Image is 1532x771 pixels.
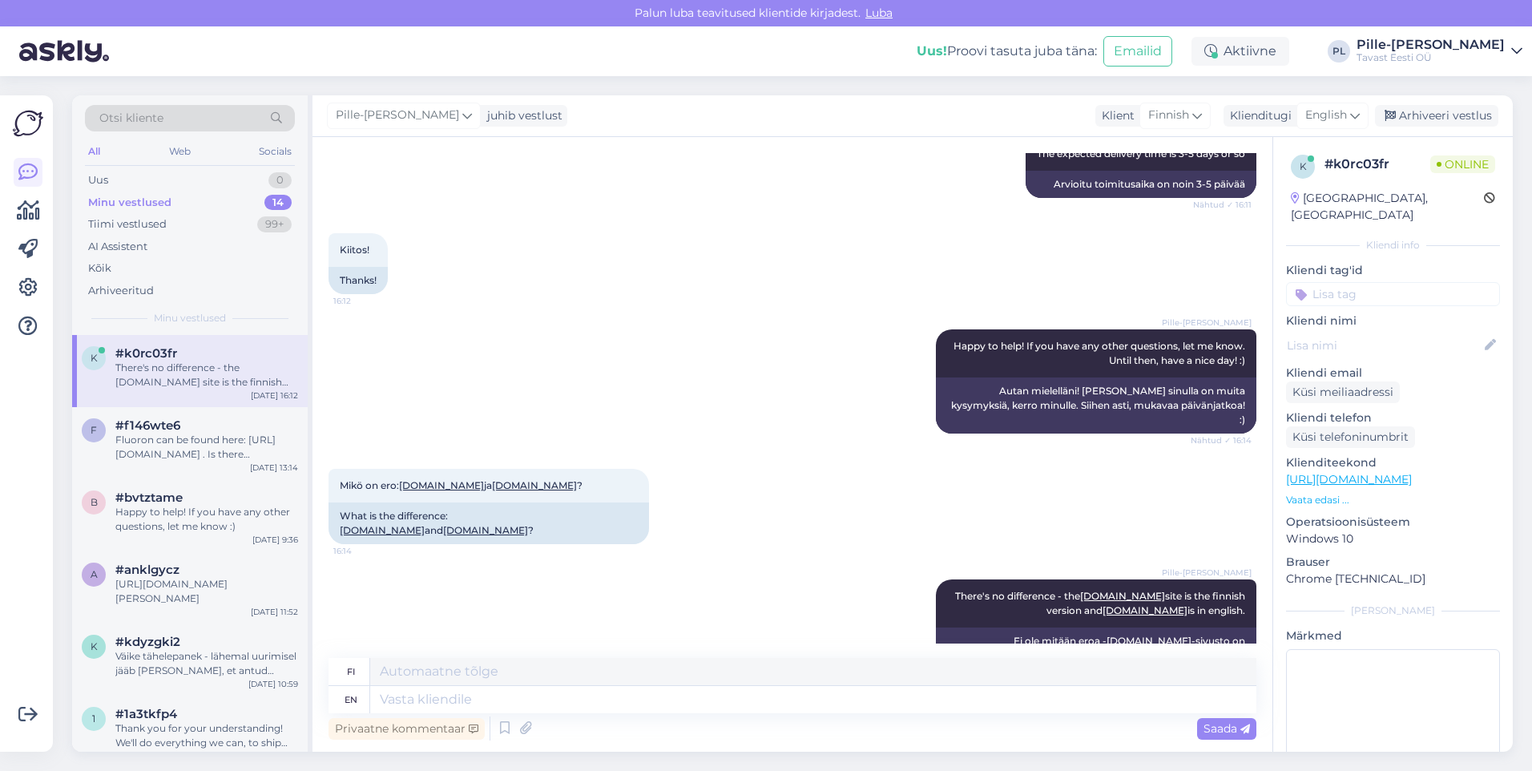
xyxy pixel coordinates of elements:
[115,346,177,361] span: #k0rc03fr
[329,267,388,294] div: Thanks!
[1286,365,1500,381] p: Kliendi email
[936,377,1256,434] div: Autan mielelläni! [PERSON_NAME] sinulla on muita kysymyksiä, kerro minulle. Siihen asti, mukavaa ...
[1286,554,1500,571] p: Brauser
[1026,171,1256,198] div: Arvioitu toimitusaika on noin 3-5 päivää
[340,524,425,536] a: [DOMAIN_NAME]
[91,640,98,652] span: k
[1286,514,1500,531] p: Operatsioonisüsteem
[115,635,180,649] span: #kdyzgki2
[115,361,298,390] div: There's no difference - the [DOMAIN_NAME] site is the finnish version and [DOMAIN_NAME] is in eng...
[252,534,298,546] div: [DATE] 9:36
[1357,51,1505,64] div: Tavast Eesti OÜ
[1037,147,1245,159] span: The expected delivery time is 3-5 days or so
[248,678,298,690] div: [DATE] 10:59
[88,239,147,255] div: AI Assistent
[264,195,292,211] div: 14
[1286,410,1500,426] p: Kliendi telefon
[917,42,1097,61] div: Proovi tasuta juba täna:
[88,195,171,211] div: Minu vestlused
[1286,493,1500,507] p: Vaata edasi ...
[115,721,298,750] div: Thank you for your understanding! We'll do everything we can, to ship your order to you as soon a...
[99,110,163,127] span: Otsi kliente
[340,244,369,256] span: Kiitos!
[1203,721,1250,736] span: Saada
[1286,454,1500,471] p: Klienditeekond
[955,590,1248,616] span: There's no difference - the site is the finnish version and is in english.
[443,524,528,536] a: [DOMAIN_NAME]
[115,577,298,606] div: [URL][DOMAIN_NAME][PERSON_NAME]
[1286,426,1415,448] div: Küsi telefoninumbrit
[1286,603,1500,618] div: [PERSON_NAME]
[268,172,292,188] div: 0
[345,686,357,713] div: en
[1300,160,1307,172] span: k
[1224,107,1292,124] div: Klienditugi
[256,141,295,162] div: Socials
[936,628,1256,669] div: Ei ole mitään eroa - -sivusto on suomenkielinen ja on englanninkielinen.
[1286,381,1400,403] div: Küsi meiliaadressi
[861,6,897,20] span: Luba
[1191,434,1252,446] span: Nähtud ✓ 16:14
[1375,105,1498,127] div: Arhiveeri vestlus
[1286,238,1500,252] div: Kliendi info
[88,172,108,188] div: Uus
[917,43,947,59] b: Uus!
[115,433,298,462] div: Fluoron can be found here: [URL][DOMAIN_NAME] . Is there something you wanted to ask about?
[1430,155,1495,173] span: Online
[1162,317,1252,329] span: Pille-[PERSON_NAME]
[1357,38,1522,64] a: Pille-[PERSON_NAME]Tavast Eesti OÜ
[1291,190,1484,224] div: [GEOGRAPHIC_DATA], [GEOGRAPHIC_DATA]
[1103,604,1187,616] a: [DOMAIN_NAME]
[1286,628,1500,644] p: Märkmed
[1286,472,1412,486] a: [URL][DOMAIN_NAME]
[91,568,98,580] span: a
[250,462,298,474] div: [DATE] 13:14
[1305,107,1347,124] span: English
[1357,38,1505,51] div: Pille-[PERSON_NAME]
[1286,262,1500,279] p: Kliendi tag'id
[92,712,95,725] span: 1
[1286,282,1500,306] input: Lisa tag
[1080,590,1165,602] a: [DOMAIN_NAME]
[115,505,298,534] div: Happy to help! If you have any other questions, let me know :)
[329,503,649,544] div: What is the difference: and ?
[166,141,194,162] div: Web
[88,260,111,277] div: Kõik
[257,216,292,232] div: 99+
[399,479,484,491] a: [DOMAIN_NAME]
[251,606,298,618] div: [DATE] 11:52
[13,108,43,139] img: Askly Logo
[154,311,226,325] span: Minu vestlused
[953,340,1248,366] span: Happy to help! If you have any other questions, let me know. Until then, have a nice day! :)
[329,718,485,740] div: Privaatne kommentaar
[1286,571,1500,587] p: Chrome [TECHNICAL_ID]
[1095,107,1135,124] div: Klient
[91,496,98,508] span: b
[1286,531,1500,547] p: Windows 10
[1148,107,1189,124] span: Finnish
[347,658,355,685] div: fi
[91,424,97,436] span: f
[1107,635,1191,647] a: [DOMAIN_NAME]
[1324,155,1430,174] div: # k0rc03fr
[248,750,298,762] div: [DATE] 16:07
[115,563,179,577] span: #anklgycz
[336,107,459,124] span: Pille-[PERSON_NAME]
[340,479,583,491] span: Mikö on ero: ja ?
[1286,313,1500,329] p: Kliendi nimi
[251,390,298,402] div: [DATE] 16:12
[333,295,393,307] span: 16:12
[1191,37,1289,66] div: Aktiivne
[1191,199,1252,211] span: Nähtud ✓ 16:11
[1287,337,1482,354] input: Lisa nimi
[1103,36,1172,67] button: Emailid
[91,352,98,364] span: k
[1162,567,1252,579] span: Pille-[PERSON_NAME]
[115,490,183,505] span: #bvtztame
[492,479,577,491] a: [DOMAIN_NAME]
[85,141,103,162] div: All
[115,707,177,721] span: #1a3tkfp4
[115,418,180,433] span: #f146wte6
[481,107,562,124] div: juhib vestlust
[88,216,167,232] div: Tiimi vestlused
